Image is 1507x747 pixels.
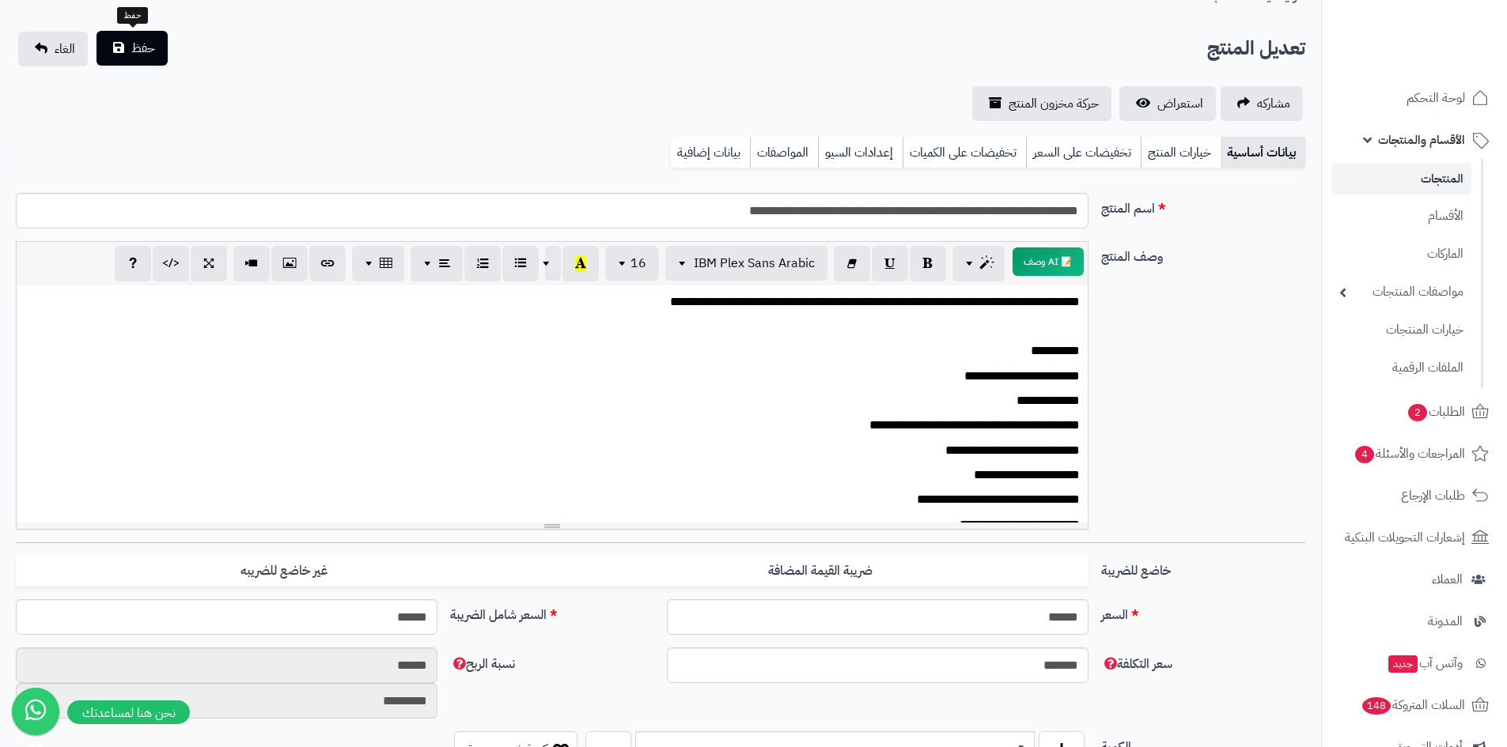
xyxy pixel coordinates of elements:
[694,254,815,273] span: IBM Plex Sans Arabic
[1331,560,1498,598] a: العملاء
[1009,94,1099,113] span: حركة مخزون المنتج
[1013,247,1084,276] button: 📝 AI وصف
[1331,519,1498,556] a: إشعارات التحويلات البنكية
[903,137,1026,168] a: تخفيضات على الكميات
[1095,241,1312,266] label: وصف المنتج
[1095,555,1312,580] label: خاضع للضريبة
[18,32,88,66] a: الغاء
[1345,526,1465,549] span: إشعارات التحويلات البنكية
[671,137,750,168] a: بيانات إضافية
[1207,32,1305,65] h2: تعديل المنتج
[1362,697,1391,715] span: 148
[552,555,1089,587] label: ضريبة القيمة المضافة
[1387,652,1463,674] span: وآتس آب
[1221,137,1305,168] a: بيانات أساسية
[1141,137,1221,168] a: خيارات المنتج
[1331,313,1471,347] a: خيارات المنتجات
[1101,655,1172,673] span: سعر التكلفة
[665,246,827,281] button: IBM Plex Sans Arabic
[16,555,552,587] label: غير خاضع للضريبه
[55,40,75,58] span: الغاء
[1355,446,1374,463] span: 4
[1388,655,1418,673] span: جديد
[1331,644,1498,682] a: وآتس آبجديد
[1221,86,1303,121] a: مشاركه
[818,137,903,168] a: إعدادات السيو
[450,655,515,673] span: نسبة الربح
[1331,435,1498,473] a: المراجعات والأسئلة4
[1257,94,1290,113] span: مشاركه
[1026,137,1141,168] a: تخفيضات على السعر
[97,31,168,66] button: حفظ
[1331,351,1471,385] a: الملفات الرقمية
[1119,86,1216,121] a: استعراض
[1095,193,1312,218] label: اسم المنتج
[750,137,818,168] a: المواصفات
[1408,404,1427,421] span: 2
[1432,568,1463,590] span: العملاء
[1095,599,1312,624] label: السعر
[972,86,1111,121] a: حركة مخزون المنتج
[1331,199,1471,233] a: الأقسام
[1378,129,1465,151] span: الأقسام والمنتجات
[1331,686,1498,724] a: السلات المتروكة148
[1157,94,1203,113] span: استعراض
[1401,485,1465,507] span: طلبات الإرجاع
[131,39,155,58] span: حفظ
[1407,87,1465,109] span: لوحة التحكم
[1361,694,1465,716] span: السلات المتروكة
[444,599,661,624] label: السعر شامل الضريبة
[1331,237,1471,271] a: الماركات
[117,7,148,25] div: حفظ
[1331,393,1498,431] a: الطلبات2
[1331,275,1471,309] a: مواصفات المنتجات
[1354,443,1465,465] span: المراجعات والأسئلة
[1331,163,1471,195] a: المنتجات
[605,246,659,281] button: 16
[1407,401,1465,423] span: الطلبات
[1331,477,1498,515] a: طلبات الإرجاع
[1428,610,1463,632] span: المدونة
[1331,602,1498,640] a: المدونة
[630,254,646,273] span: 16
[1331,79,1498,117] a: لوحة التحكم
